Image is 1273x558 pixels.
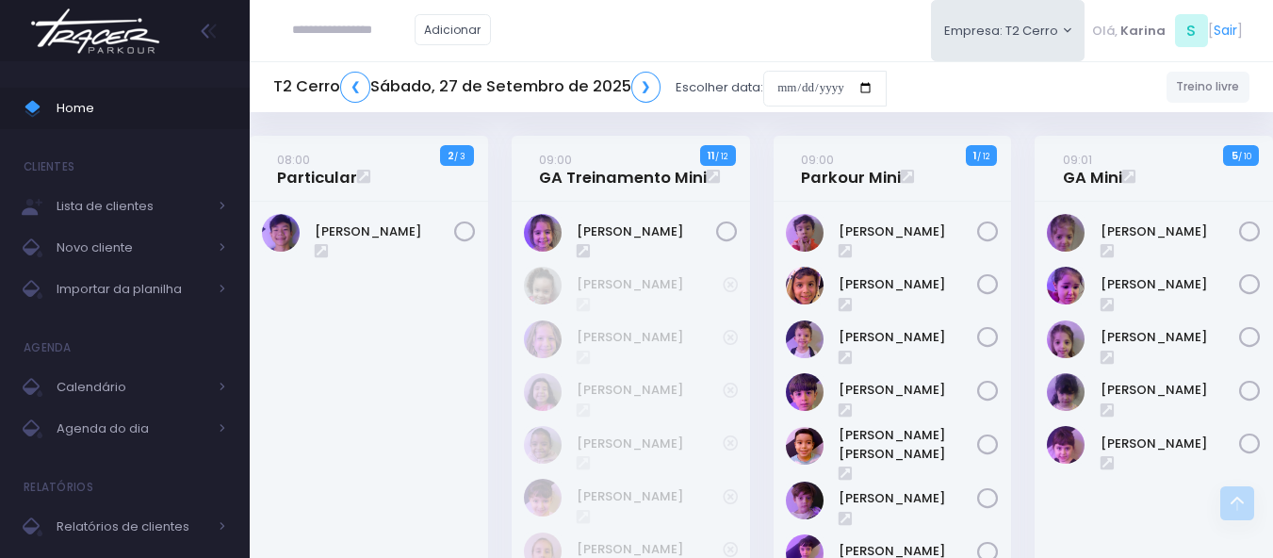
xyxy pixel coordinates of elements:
span: Novo cliente [57,236,207,260]
a: [PERSON_NAME] [839,328,978,347]
small: / 12 [715,151,727,162]
a: [PERSON_NAME] [577,328,723,347]
span: Lista de clientes [57,194,207,219]
a: Treino livre [1167,72,1250,103]
a: [PERSON_NAME] [839,489,978,508]
a: [PERSON_NAME] [1101,328,1240,347]
a: [PERSON_NAME] [1101,381,1240,400]
span: Importar da planilha [57,277,207,302]
img: Bento Oliveira da Costa [786,267,824,304]
img: Beatriz Giometti [524,320,562,358]
img: Clara Bordini [1047,320,1085,358]
img: Helena Maciel dos Santos [524,426,562,464]
img: Laura Ximenes Zanini [1047,426,1085,464]
a: Sair [1214,21,1237,41]
a: ❮ [340,72,370,103]
a: 08:00Particular [277,150,357,188]
img: Isabela Araújo Girotto [524,479,562,517]
img: Leonardo Ito Bueno Ramos [786,427,824,465]
span: Olá, [1092,22,1118,41]
a: 09:00GA Treinamento Mini [539,150,707,188]
a: [PERSON_NAME] [1101,435,1240,453]
a: [PERSON_NAME] [577,381,723,400]
span: Karina [1120,22,1166,41]
a: [PERSON_NAME] [577,435,723,453]
a: Adicionar [415,14,492,45]
strong: 2 [448,148,454,163]
h4: Clientes [24,148,74,186]
small: 08:00 [277,151,310,169]
small: / 10 [1238,151,1251,162]
a: [PERSON_NAME] [839,222,978,241]
a: ❯ [631,72,661,103]
img: Gabriel Afonso Frisch [786,320,824,358]
a: [PERSON_NAME] [839,275,978,294]
img: Giovanna Silveira Barp [524,373,562,411]
a: [PERSON_NAME] [577,222,716,241]
h4: Agenda [24,329,72,367]
small: 09:01 [1063,151,1092,169]
span: Relatórios de clientes [57,515,207,539]
strong: 11 [708,148,715,163]
img: Benjamin Franco [786,214,824,252]
div: [ ] [1085,9,1249,52]
a: [PERSON_NAME] [315,222,454,241]
span: Home [57,96,226,121]
a: [PERSON_NAME] [1101,275,1240,294]
small: 09:00 [801,151,834,169]
a: [PERSON_NAME] [839,381,978,400]
a: 09:00Parkour Mini [801,150,901,188]
a: [PERSON_NAME] [577,487,723,506]
img: Lorenzo Monte [786,482,824,519]
img: Antonella sousa bertanha [524,267,562,304]
span: S [1175,14,1208,47]
strong: 5 [1232,148,1238,163]
small: 09:00 [539,151,572,169]
small: / 12 [977,151,989,162]
span: Agenda do dia [57,417,207,441]
span: Calendário [57,375,207,400]
a: 09:01GA Mini [1063,150,1122,188]
img: Beatriz Gelber de Azevedo [1047,267,1085,304]
img: Melissa Minotti [524,214,562,252]
h5: T2 Cerro Sábado, 27 de Setembro de 2025 [273,72,661,103]
a: [PERSON_NAME] [1101,222,1240,241]
img: Isabela Sanseverino Curvo Candido Lima [1047,373,1085,411]
img: Gustavo Braga Janeiro Antunes [786,373,824,411]
a: [PERSON_NAME] [PERSON_NAME] [839,426,978,463]
small: / 3 [454,151,465,162]
div: Escolher data: [273,66,887,109]
h4: Relatórios [24,468,93,506]
img: Alice Bordini [1047,214,1085,252]
strong: 1 [973,148,977,163]
a: [PERSON_NAME] [577,275,723,294]
img: Albert Hong [262,214,300,252]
